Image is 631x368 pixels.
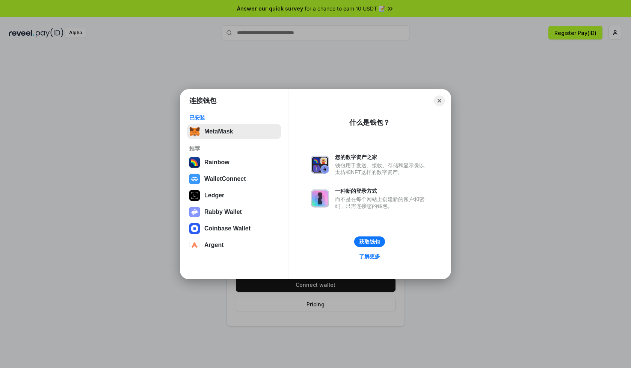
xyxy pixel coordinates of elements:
[354,236,385,247] button: 获取钱包
[311,156,329,174] img: svg+xml,%3Csvg%20xmlns%3D%22http%3A%2F%2Fwww.w3.org%2F2000%2Fsvg%22%20fill%3D%22none%22%20viewBox...
[204,128,233,135] div: MetaMask
[434,95,445,106] button: Close
[189,174,200,184] img: svg+xml,%3Csvg%20width%3D%2228%22%20height%3D%2228%22%20viewBox%3D%220%200%2028%2028%22%20fill%3D...
[204,192,224,199] div: Ledger
[189,157,200,168] img: svg+xml,%3Csvg%20width%3D%22120%22%20height%3D%22120%22%20viewBox%3D%220%200%20120%20120%22%20fil...
[359,238,380,245] div: 获取钱包
[355,251,385,261] a: 了解更多
[189,190,200,201] img: svg+xml,%3Csvg%20xmlns%3D%22http%3A%2F%2Fwww.w3.org%2F2000%2Fsvg%22%20width%3D%2228%22%20height%3...
[204,242,224,248] div: Argent
[204,176,246,182] div: WalletConnect
[187,171,281,186] button: WalletConnect
[187,124,281,139] button: MetaMask
[335,154,428,161] div: 您的数字资产之家
[204,159,229,166] div: Rainbow
[204,209,242,215] div: Rabby Wallet
[187,155,281,170] button: Rainbow
[189,240,200,250] img: svg+xml,%3Csvg%20width%3D%2228%22%20height%3D%2228%22%20viewBox%3D%220%200%2028%2028%22%20fill%3D...
[204,225,251,232] div: Coinbase Wallet
[359,253,380,260] div: 了解更多
[349,118,390,127] div: 什么是钱包？
[187,204,281,220] button: Rabby Wallet
[335,162,428,176] div: 钱包用于发送、接收、存储和显示像以太坊和NFT这样的数字资产。
[335,196,428,209] div: 而不是在每个网站上创建新的账户和密码，只需连接您的钱包。
[187,238,281,253] button: Argent
[189,145,279,152] div: 推荐
[311,189,329,207] img: svg+xml,%3Csvg%20xmlns%3D%22http%3A%2F%2Fwww.w3.org%2F2000%2Fsvg%22%20fill%3D%22none%22%20viewBox...
[335,188,428,194] div: 一种新的登录方式
[189,207,200,217] img: svg+xml,%3Csvg%20xmlns%3D%22http%3A%2F%2Fwww.w3.org%2F2000%2Fsvg%22%20fill%3D%22none%22%20viewBox...
[187,188,281,203] button: Ledger
[189,114,279,121] div: 已安装
[189,223,200,234] img: svg+xml,%3Csvg%20width%3D%2228%22%20height%3D%2228%22%20viewBox%3D%220%200%2028%2028%22%20fill%3D...
[189,126,200,137] img: svg+xml,%3Csvg%20fill%3D%22none%22%20height%3D%2233%22%20viewBox%3D%220%200%2035%2033%22%20width%...
[189,96,216,105] h1: 连接钱包
[187,221,281,236] button: Coinbase Wallet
